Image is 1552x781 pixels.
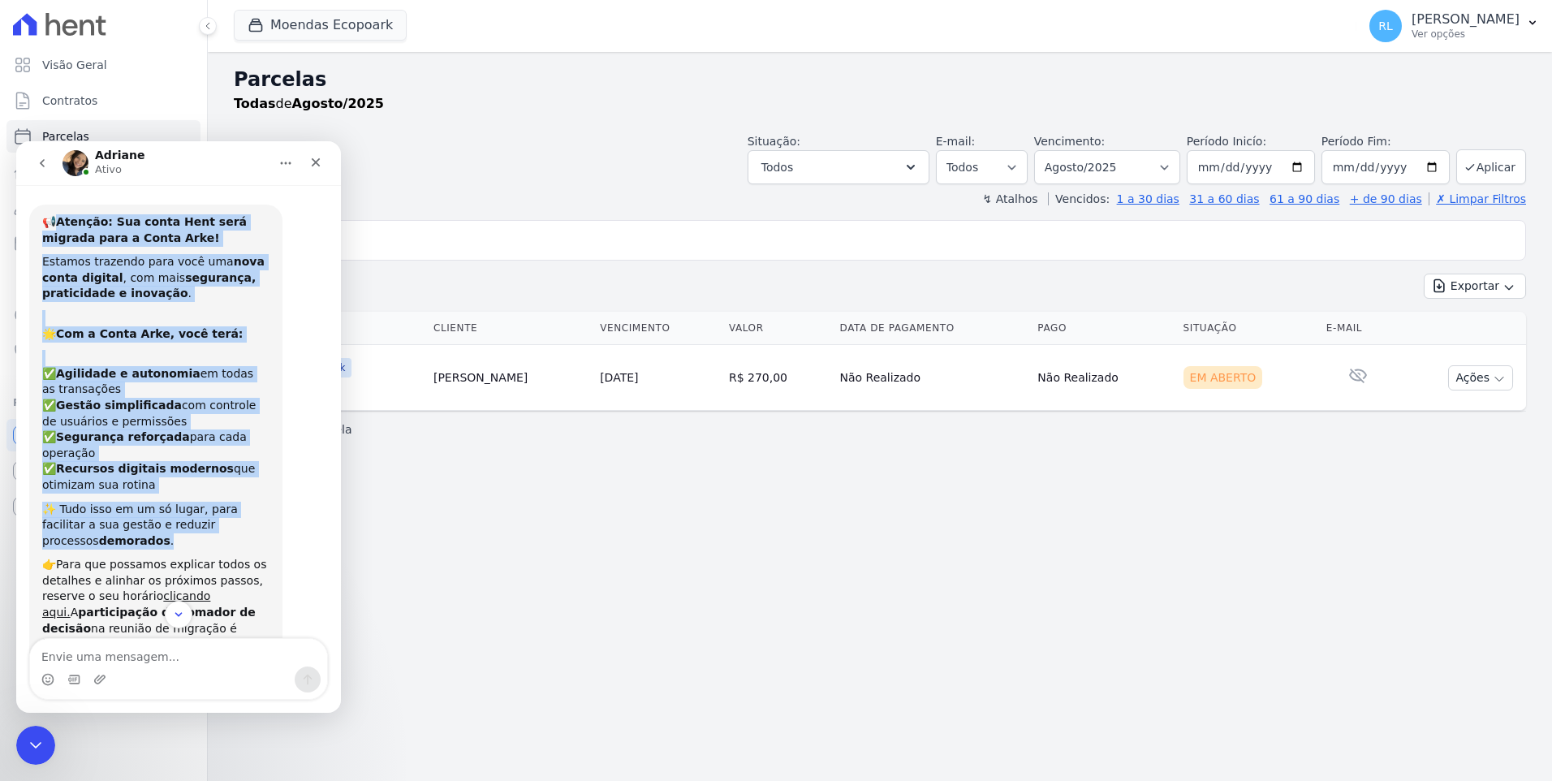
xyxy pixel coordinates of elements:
[26,114,248,143] b: nova conta digital
[600,371,638,384] a: [DATE]
[42,128,89,145] span: Parcelas
[6,334,200,367] a: Negativação
[6,227,200,260] a: Minha Carteira
[40,186,226,199] b: Com a Conta Arke, você terá:
[40,289,174,302] b: Segurança reforçada
[1034,135,1105,148] label: Vencimento:
[748,135,800,148] label: Situação:
[6,84,200,117] a: Contratos
[1187,135,1266,148] label: Período Inicío:
[25,532,38,545] button: Selecionador de Emoji
[1356,3,1552,49] button: RL [PERSON_NAME] Ver opções
[234,65,1526,94] h2: Parcelas
[1031,345,1176,411] td: Não Realizado
[234,10,407,41] button: Moendas Ecopoark
[722,312,834,345] th: Valor
[1031,312,1176,345] th: Pago
[16,726,55,765] iframe: Intercom live chat
[40,226,184,239] b: Agilidade e autonomia
[1189,192,1259,205] a: 31 a 60 dias
[26,464,239,494] b: participação do tomador de decisão
[42,93,97,109] span: Contratos
[234,96,276,111] strong: Todas
[936,135,976,148] label: E-mail:
[761,157,793,177] span: Todos
[13,63,312,684] div: Adriane diz…
[13,393,194,412] div: Plataformas
[26,360,253,408] div: ✨ Tudo isso em um só lugar, para facilitar a sua gestão e reduzir processos .
[42,57,107,73] span: Visão Geral
[6,192,200,224] a: Clientes
[1456,149,1526,184] button: Aplicar
[593,312,722,345] th: Vencimento
[16,141,341,713] iframe: Intercom live chat
[834,345,1032,411] td: Não Realizado
[427,312,593,345] th: Cliente
[1320,312,1396,345] th: E-mail
[83,393,154,406] b: demorados
[40,257,166,270] b: Gestão simplificada
[26,169,253,201] div: 🌟
[6,419,200,451] a: Recebíveis
[1448,365,1513,390] button: Ações
[1429,192,1526,205] a: ✗ Limpar Filtros
[6,156,200,188] a: Lotes
[6,455,200,487] a: Conta Hent
[13,63,266,649] div: 📢Atenção: Sua conta Hent será migrada para a Conta Arke!Estamos trazendo para você umanova conta ...
[6,263,200,296] a: Transferências
[1321,133,1450,150] label: Período Fim:
[26,113,253,161] div: Estamos trazendo para você uma , com mais .
[40,321,218,334] b: Recursos digitais modernos
[149,460,176,487] button: Scroll to bottom
[6,49,200,81] a: Visão Geral
[1424,274,1526,299] button: Exportar
[6,120,200,153] a: Parcelas
[51,532,64,545] button: Selecionador de GIF
[982,192,1037,205] label: ↯ Atalhos
[14,498,311,525] textarea: Envie uma mensagem...
[427,345,593,411] td: [PERSON_NAME]
[1048,192,1110,205] label: Vencidos:
[1177,312,1320,345] th: Situação
[234,94,384,114] p: de
[722,345,834,411] td: R$ 270,00
[77,532,90,545] button: Upload do anexo
[1117,192,1179,205] a: 1 a 30 dias
[1350,192,1422,205] a: + de 90 dias
[834,312,1032,345] th: Data de Pagamento
[1412,28,1520,41] p: Ver opções
[26,74,231,103] b: Atenção: Sua conta Hent será migrada para a Conta Arke!
[278,525,304,551] button: Enviar uma mensagem
[1412,11,1520,28] p: [PERSON_NAME]
[1270,192,1339,205] a: 61 a 90 dias
[1378,20,1393,32] span: RL
[26,209,253,352] div: ✅ em todas as transações ✅ com controle de usuários e permissões ✅ para cada operação ✅ que otimi...
[748,150,929,184] button: Todos
[264,224,1519,257] input: Buscar por nome do lote ou do cliente
[26,416,253,511] div: 👉Para que possamos explicar todos os detalhes e alinhar os próximos passos, reserve o seu horário...
[1183,366,1263,389] div: Em Aberto
[26,73,253,105] div: 📢
[292,96,384,111] strong: Agosto/2025
[6,299,200,331] a: Crédito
